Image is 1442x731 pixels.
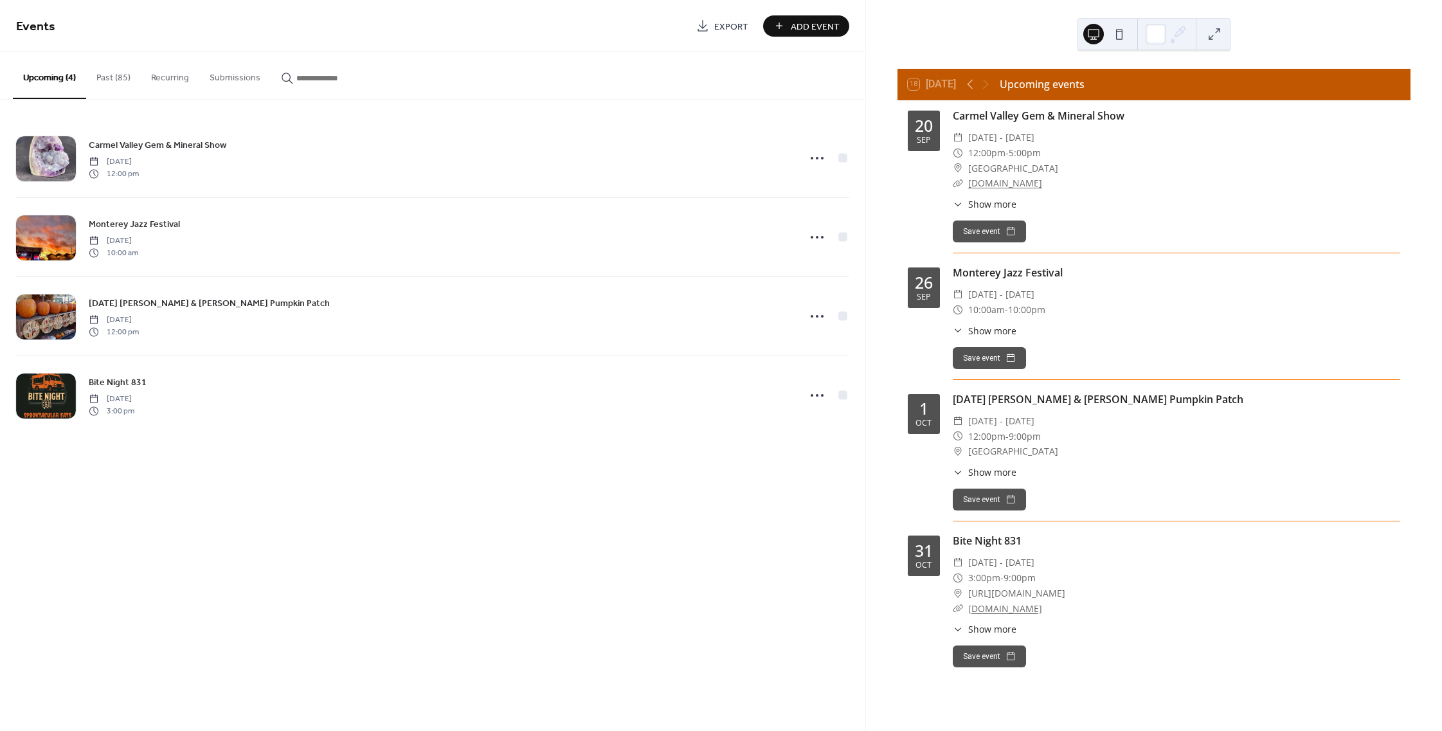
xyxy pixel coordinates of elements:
span: 9:00pm [1009,429,1041,444]
span: 12:00 pm [89,326,139,338]
span: Carmel Valley Gem & Mineral Show [89,139,226,152]
div: Oct [915,419,932,428]
button: Submissions [199,52,271,98]
span: Show more [968,622,1016,636]
div: ​ [953,197,963,211]
div: ​ [953,570,963,586]
div: ​ [953,555,963,570]
span: [DATE] [89,156,139,168]
button: ​Show more [953,324,1016,338]
button: Add Event [763,15,849,37]
span: [GEOGRAPHIC_DATA] [968,161,1058,176]
div: Monterey Jazz Festival [953,265,1400,280]
div: ​ [953,130,963,145]
div: ​ [953,413,963,429]
span: Monterey Jazz Festival [89,218,180,231]
a: Monterey Jazz Festival [89,217,180,231]
a: Bite Night 831 [89,375,147,390]
a: Carmel Valley Gem & Mineral Show [89,138,226,152]
a: [DOMAIN_NAME] [968,177,1042,189]
span: - [1005,145,1009,161]
div: Sep [917,293,931,302]
div: 26 [915,275,933,291]
div: ​ [953,324,963,338]
div: Sep [917,136,931,145]
span: [DATE] - [DATE] [968,413,1034,429]
span: 12:00pm [968,145,1005,161]
span: [DATE] [PERSON_NAME] & [PERSON_NAME] Pumpkin Patch [89,297,330,311]
button: ​Show more [953,622,1016,636]
button: ​Show more [953,465,1016,479]
div: [DATE] [PERSON_NAME] & [PERSON_NAME] Pumpkin Patch [953,392,1400,407]
div: ​ [953,176,963,191]
span: [DATE] [89,235,138,247]
span: 10:00pm [1008,302,1045,318]
span: 3:00 pm [89,405,134,417]
span: 10:00am [968,302,1005,318]
span: - [1005,429,1009,444]
div: 1 [919,401,928,417]
span: [DATE] - [DATE] [968,555,1034,570]
span: 10:00 am [89,247,138,258]
span: [URL][DOMAIN_NAME] [968,586,1065,601]
a: Export [687,15,758,37]
div: 20 [915,118,933,134]
span: 3:00pm [968,570,1000,586]
button: Save event [953,645,1026,667]
span: [GEOGRAPHIC_DATA] [968,444,1058,459]
span: Events [16,14,55,39]
div: ​ [953,429,963,444]
span: Show more [968,324,1016,338]
div: ​ [953,161,963,176]
span: Show more [968,465,1016,479]
a: Carmel Valley Gem & Mineral Show [953,109,1124,123]
span: - [1000,570,1004,586]
button: Save event [953,489,1026,510]
button: Save event [953,347,1026,369]
button: Past (85) [86,52,141,98]
button: Save event [953,221,1026,242]
div: Upcoming events [1000,77,1085,92]
div: 31 [915,543,933,559]
span: [DATE] - [DATE] [968,287,1034,302]
span: 12:00 pm [89,168,139,179]
div: ​ [953,601,963,617]
button: ​Show more [953,197,1016,211]
button: Recurring [141,52,199,98]
span: [DATE] [89,314,139,326]
button: Upcoming (4) [13,52,86,99]
div: ​ [953,444,963,459]
span: Bite Night 831 [89,376,147,390]
div: ​ [953,302,963,318]
span: 5:00pm [1009,145,1041,161]
span: [DATE] [89,393,134,405]
div: ​ [953,145,963,161]
span: Show more [968,197,1016,211]
div: ​ [953,287,963,302]
span: Add Event [791,20,840,33]
span: [DATE] - [DATE] [968,130,1034,145]
span: 12:00pm [968,429,1005,444]
a: [DATE] [PERSON_NAME] & [PERSON_NAME] Pumpkin Patch [89,296,330,311]
span: 9:00pm [1004,570,1036,586]
span: Export [714,20,748,33]
div: ​ [953,586,963,601]
a: [DOMAIN_NAME] [968,602,1042,615]
div: ​ [953,622,963,636]
div: Oct [915,561,932,570]
span: - [1005,302,1008,318]
div: ​ [953,465,963,479]
a: Bite Night 831 [953,534,1022,548]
